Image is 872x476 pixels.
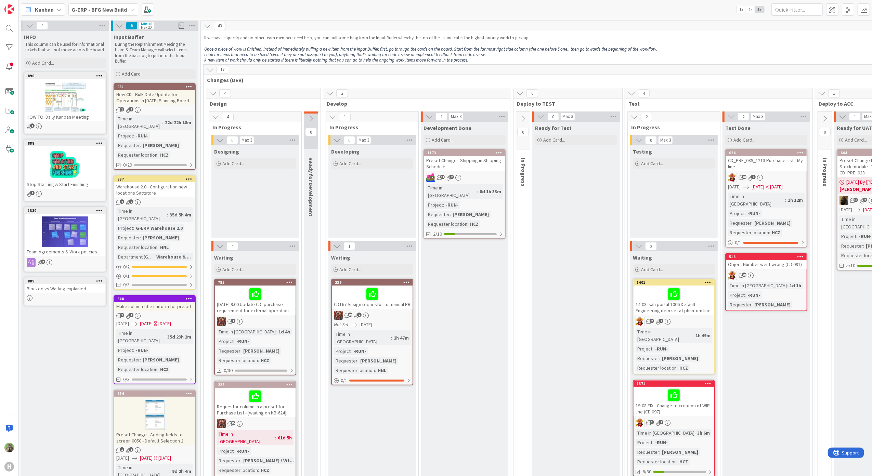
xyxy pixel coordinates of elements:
span: : [157,366,158,373]
img: JK [217,419,226,428]
div: [PERSON_NAME] [753,219,792,227]
div: Make column title uniform for preset [114,302,195,311]
span: [DATE] [728,183,741,190]
div: Project [636,345,652,353]
div: 888Stop Starting & Start Finishing [25,140,105,189]
img: TT [4,443,14,452]
div: JK [424,173,505,182]
span: [DATE] [116,454,129,462]
span: : [659,355,660,362]
span: [DATE] [360,321,372,328]
span: 1 [129,313,133,317]
span: : [752,301,753,308]
span: 2/10 [433,230,442,238]
div: Time in [GEOGRAPHIC_DATA] [116,115,162,130]
div: LC [726,271,807,280]
span: : [140,142,141,149]
div: 228 [215,382,296,388]
div: 890 [25,73,105,79]
a: 518Object Number went wrong (CD 091)LCTime in [GEOGRAPHIC_DATA]:1d 1hProject:-RUN-Requester:[PERS... [725,253,807,311]
div: -RUN- [746,210,762,217]
span: Add Card... [641,160,663,167]
a: 624CD_PRE_089_1213 Purchase List - My lineLC[DATE][DATE][DATE]Time in [GEOGRAPHIC_DATA]:1h 12mPro... [725,149,807,248]
span: : [745,210,746,217]
div: 1d 4h [277,328,292,335]
span: 0 / 1 [341,377,347,384]
span: : [133,224,134,232]
div: Requester location [426,220,467,228]
div: 785 [215,279,296,286]
span: Add Card... [733,137,755,143]
div: 889 [28,279,105,283]
span: : [133,132,134,140]
div: 1173 [427,150,505,155]
span: 1 [30,123,35,128]
div: 888 [28,141,105,146]
span: : [863,242,864,250]
div: Project [217,447,234,455]
div: [DATE] [158,454,171,462]
div: Time in [GEOGRAPHIC_DATA] [217,328,276,335]
div: -RUN- [235,447,251,455]
span: : [167,211,168,219]
span: : [157,243,158,251]
span: 0 / 1 [735,239,741,246]
div: -RUN- [352,347,368,355]
div: Blocked vs Waiting explained [25,284,105,293]
div: 624 [729,150,807,155]
span: : [234,338,235,345]
input: Quick Filter... [771,3,823,16]
div: [PERSON_NAME] [753,301,792,308]
div: Time in [GEOGRAPHIC_DATA] [334,330,391,345]
span: 2 [129,107,133,111]
div: 785[DATE] 9:00 Update CD- purchase requirement for external operation [215,279,296,315]
div: Project [334,347,351,355]
div: [PERSON_NAME] [660,448,700,456]
span: : [785,196,786,204]
div: 0/1 [726,238,807,247]
div: 887 [114,176,195,182]
img: Visit kanbanzone.com [4,4,14,14]
span: 0/30 [224,367,233,374]
span: 2 [650,319,654,323]
div: HNL [158,243,170,251]
div: JK [215,419,296,428]
div: 35d 5h 4m [168,211,193,219]
div: Project [116,346,133,354]
div: 624 [726,150,807,156]
a: 887Warehouse 2.0 - Configuration new locations SattstoreTime in [GEOGRAPHIC_DATA]:35d 5h 4mProjec... [114,175,196,290]
a: 889Blocked vs Waiting explained [24,277,106,306]
div: 887Warehouse 2.0 - Configuration new locations Sattstore [114,176,195,197]
div: 890HOW TO: Daily Kanban Meeting [25,73,105,121]
span: : [133,346,134,354]
div: 137119-08 FIX - Change to creation of WIP line (CD 097) [634,381,714,416]
div: HCZ [158,366,170,373]
div: Requester [116,356,140,363]
a: 1173Preset Change - Shipping in Shipping ScheduleJKTime in [GEOGRAPHIC_DATA]:8d 1h 33mProject:-RU... [424,149,506,239]
div: HCZ [770,229,782,236]
span: : [477,188,478,195]
div: 518 [729,254,807,259]
div: Requester location [636,364,677,372]
span: Add Card... [339,266,361,273]
div: HCZ [158,151,170,159]
div: Project [636,439,652,446]
span: 2 [120,313,124,317]
div: 785 [218,280,296,285]
div: 674 [117,391,195,396]
div: 1173Preset Change - Shipping in Shipping Schedule [424,150,505,171]
div: Project [728,210,745,217]
span: 1 [659,420,663,424]
div: 648Make column title uniform for preset [114,296,195,311]
div: 0/1 [332,376,413,385]
div: 2h 47m [392,334,411,342]
span: : [694,429,695,437]
span: : [157,151,158,159]
span: : [357,357,359,365]
span: Add Card... [32,60,54,66]
div: 981 [114,84,195,90]
div: 140114-08 Isah portal 1006 Default Engineering item set at phantom line [634,279,714,315]
div: 61d 5h [276,434,294,441]
a: 888Stop Starting & Start Finishing [24,140,106,201]
div: Warehouse & ... [155,253,193,261]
